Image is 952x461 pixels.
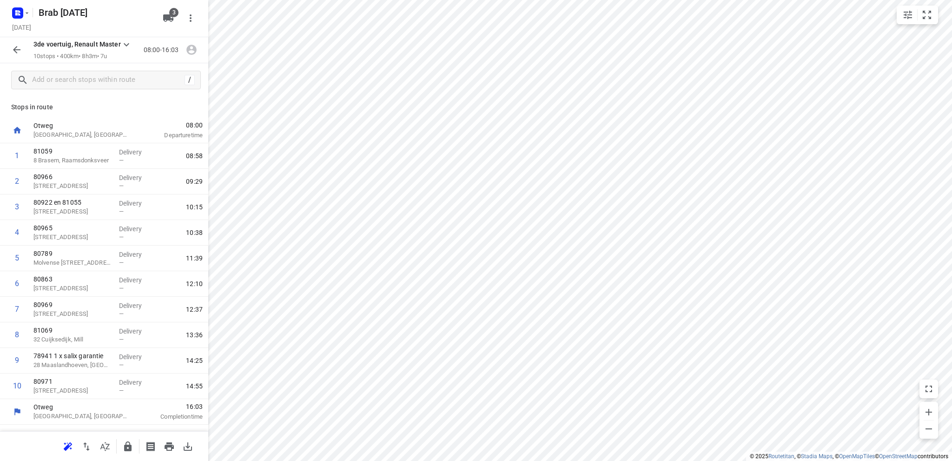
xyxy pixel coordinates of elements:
[119,310,124,317] span: —
[33,40,121,49] p: 3de voertuig, Renault Master
[119,182,124,189] span: —
[141,412,203,421] p: Completion time
[144,45,182,55] p: 08:00-16:03
[15,202,19,211] div: 3
[59,441,77,450] span: Reoptimize route
[182,45,201,54] span: Assign driver
[15,177,19,186] div: 2
[141,402,203,411] span: 16:03
[839,453,875,460] a: OpenMapTiles
[178,441,197,450] span: Download route
[768,453,794,460] a: Routetitan
[33,121,130,130] p: Otweg
[15,356,19,365] div: 9
[186,254,203,263] span: 11:39
[119,275,153,285] p: Delivery
[119,147,153,157] p: Delivery
[15,330,19,339] div: 8
[33,309,112,319] p: [STREET_ADDRESS]
[33,130,130,140] p: [GEOGRAPHIC_DATA], [GEOGRAPHIC_DATA]
[13,381,21,390] div: 10
[33,274,112,284] p: 80863
[33,335,112,344] p: 32 Cuijksedijk, Mill
[8,22,35,33] h5: Project date
[15,254,19,262] div: 5
[801,453,833,460] a: Stadia Maps
[918,6,936,24] button: Fit zoom
[159,9,178,27] button: 3
[186,228,203,237] span: 10:38
[33,361,112,370] p: 28 Maaslandhoeven, Rosmalen
[11,102,197,112] p: Stops in route
[186,202,203,212] span: 10:15
[119,234,124,241] span: —
[33,181,112,191] p: Beukenlaan 1, Sprang-capelle
[33,402,130,412] p: Otweg
[33,156,112,165] p: 8 Brasem, Raamsdonksveer
[33,52,132,61] p: 10 stops • 400km • 8h3m • 7u
[119,250,153,259] p: Delivery
[15,151,19,160] div: 1
[141,120,203,130] span: 08:00
[15,228,19,237] div: 4
[33,386,112,395] p: Delwijnsestraat 54, Delwijnen
[96,441,114,450] span: Sort by time window
[33,249,112,258] p: 80789
[33,223,112,233] p: 80965
[119,327,153,336] p: Delivery
[119,285,124,292] span: —
[119,173,153,182] p: Delivery
[119,199,153,208] p: Delivery
[35,5,155,20] h5: Brab [DATE]
[185,75,195,85] div: /
[879,453,918,460] a: OpenStreetMap
[899,6,917,24] button: Map settings
[186,151,203,160] span: 08:58
[750,453,948,460] li: © 2025 , © , © © contributors
[119,336,124,343] span: —
[33,300,112,309] p: 80969
[33,377,112,386] p: 80971
[33,351,112,361] p: 78941 1 x salix garantie
[33,147,112,156] p: 81059
[32,73,185,87] input: Add or search stops within route
[119,208,124,215] span: —
[186,381,203,391] span: 14:55
[186,356,203,365] span: 14:25
[15,279,19,288] div: 6
[33,207,112,216] p: [STREET_ADDRESS]
[33,172,112,181] p: 80966
[119,157,124,164] span: —
[186,177,203,186] span: 09:29
[186,330,203,340] span: 13:36
[119,378,153,387] p: Delivery
[160,441,178,450] span: Print route
[119,361,124,368] span: —
[33,412,130,421] p: [GEOGRAPHIC_DATA], [GEOGRAPHIC_DATA]
[119,259,124,266] span: —
[77,441,96,450] span: Reverse route
[119,437,137,456] button: Lock route
[15,305,19,314] div: 7
[33,198,112,207] p: 80922 en 81055
[186,305,203,314] span: 12:37
[33,326,112,335] p: 81069
[119,387,124,394] span: —
[33,258,112,267] p: Molvense Erven 28, Nuenen
[33,284,112,293] p: [STREET_ADDRESS]
[141,131,203,140] p: Departure time
[897,6,938,24] div: small contained button group
[119,224,153,234] p: Delivery
[141,441,160,450] span: Print shipping labels
[119,352,153,361] p: Delivery
[186,279,203,288] span: 12:10
[169,8,178,17] span: 3
[119,301,153,310] p: Delivery
[33,233,112,242] p: [STREET_ADDRESS]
